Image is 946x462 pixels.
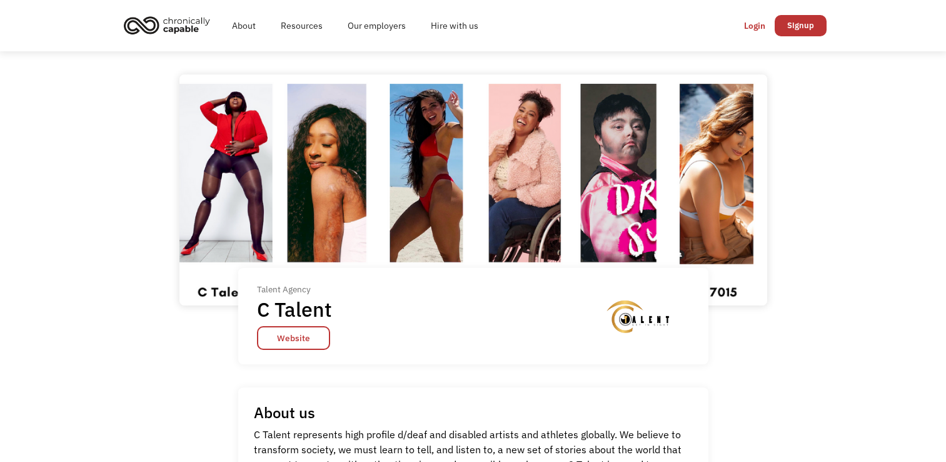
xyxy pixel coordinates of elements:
[335,6,418,46] a: Our employers
[418,6,491,46] a: Hire with us
[775,15,827,36] a: Signup
[254,403,315,422] h1: About us
[257,282,341,297] div: Talent Agency
[120,11,214,39] img: Chronically Capable logo
[257,297,332,322] h1: C Talent
[257,326,330,350] a: Website
[268,6,335,46] a: Resources
[120,11,219,39] a: home
[744,18,765,33] div: Login
[219,6,268,46] a: About
[735,15,775,36] a: Login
